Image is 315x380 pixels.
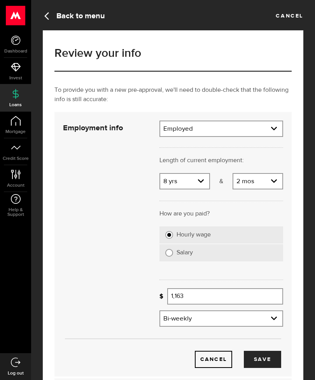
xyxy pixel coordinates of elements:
p: How are you paid? [159,209,283,219]
a: Cancel [276,10,303,19]
input: Salary [165,249,173,257]
a: Back to menu [43,10,105,21]
input: Hourly wage [165,231,173,239]
strong: Employment info [63,124,123,132]
p: & [210,177,233,186]
button: Save [244,351,281,368]
button: Open LiveChat chat widget [6,3,30,26]
h1: Review your info [54,47,292,59]
p: To provide you with a new pre-approval, we'll need to double-check that the following info is sti... [54,86,292,104]
button: Cancel [195,351,232,368]
label: Hourly wage [177,231,277,239]
p: Length of current employment: [159,156,283,165]
label: Salary [177,249,277,257]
